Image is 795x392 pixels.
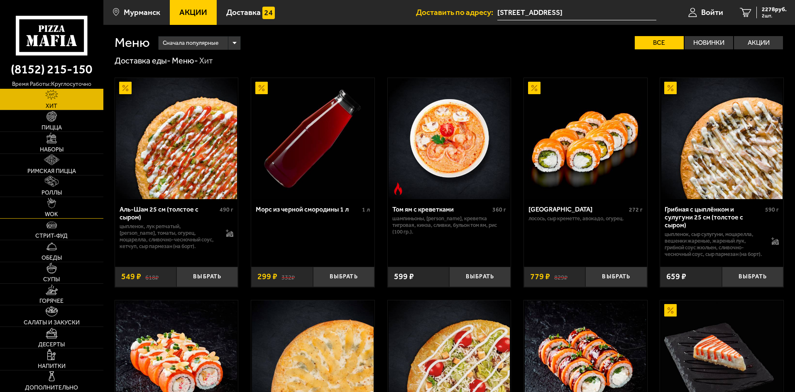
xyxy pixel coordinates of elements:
span: 590 г [765,206,779,213]
img: Акционный [664,304,677,317]
img: Том ям с креветками [389,78,510,199]
button: Выбрать [585,267,647,287]
p: лосось, Сыр креметте, авокадо, огурец. [528,215,643,222]
span: Напитки [38,363,66,369]
span: Дополнительно [25,385,78,391]
div: [GEOGRAPHIC_DATA] [528,205,627,213]
button: Выбрать [722,267,783,287]
button: Выбрать [449,267,511,287]
img: Акционный [664,82,677,94]
img: Острое блюдо [392,183,404,195]
h1: Меню [115,36,150,49]
img: Акционный [255,82,268,94]
label: Все [635,36,684,49]
span: 360 г [492,206,506,213]
span: Римская пицца [27,168,76,174]
a: АкционныйАль-Шам 25 см (толстое с сыром) [115,78,238,199]
span: 659 ₽ [666,273,686,281]
img: Морс из черной смородины 1 л [252,78,373,199]
span: 299 ₽ [257,273,277,281]
input: Ваш адрес доставки [497,5,656,20]
p: шампиньоны, [PERSON_NAME], креветка тигровая, кинза, сливки, бульон том ям, рис (100 гр.). [392,215,506,235]
span: Супы [43,277,60,282]
span: Стрит-фуд [35,233,68,239]
img: Грибная с цыплёнком и сулугуни 25 см (толстое с сыром) [661,78,783,199]
a: АкционныйГрибная с цыплёнком и сулугуни 25 см (толстое с сыром) [660,78,783,199]
img: Акционный [528,82,541,94]
span: 549 ₽ [121,273,141,281]
span: Мурманск [124,8,160,16]
span: Хит [46,103,57,109]
a: Острое блюдоТом ям с креветками [388,78,511,199]
s: 829 ₽ [554,273,568,281]
span: Десерты [38,342,65,348]
a: АкционныйМорс из черной смородины 1 л [251,78,374,199]
span: WOK [45,212,58,217]
span: 490 г [220,206,233,213]
span: Войти [701,8,723,16]
p: цыпленок, лук репчатый, [PERSON_NAME], томаты, огурец, моцарелла, сливочно-чесночный соус, кетчуп... [120,223,218,250]
p: цыпленок, сыр сулугуни, моцарелла, вешенки жареные, жареный лук, грибной соус Жюльен, сливочно-че... [665,231,763,258]
div: Том ям с креветками [392,205,491,213]
span: Доставка [226,8,261,16]
span: Горячее [39,298,64,304]
img: Филадельфия [525,78,646,199]
span: Сначала популярные [163,35,218,51]
div: Морс из черной смородины 1 л [256,205,360,213]
span: Пицца [42,125,62,131]
img: 15daf4d41897b9f0e9f617042186c801.svg [262,7,275,19]
button: Выбрать [176,267,238,287]
span: Салаты и закуски [24,320,80,326]
span: Обеды [42,255,62,261]
img: Аль-Шам 25 см (толстое с сыром) [116,78,237,199]
span: 599 ₽ [394,273,414,281]
span: 1 л [362,206,370,213]
span: Роллы [42,190,62,196]
span: 272 г [629,206,643,213]
span: 2278 руб. [762,7,787,12]
button: Выбрать [313,267,374,287]
img: Акционный [119,82,132,94]
span: Акции [179,8,207,16]
label: Акции [734,36,783,49]
div: Грибная с цыплёнком и сулугуни 25 см (толстое с сыром) [665,205,763,229]
s: 332 ₽ [281,273,295,281]
div: Аль-Шам 25 см (толстое с сыром) [120,205,218,221]
span: 779 ₽ [530,273,550,281]
a: АкционныйФиладельфия [524,78,647,199]
s: 618 ₽ [145,273,159,281]
div: Хит [199,56,213,66]
span: 2 шт. [762,13,787,18]
span: Наборы [40,147,64,153]
a: Меню- [172,56,198,66]
span: Доставить по адресу: [416,8,497,16]
a: Доставка еды- [115,56,171,66]
label: Новинки [685,36,734,49]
